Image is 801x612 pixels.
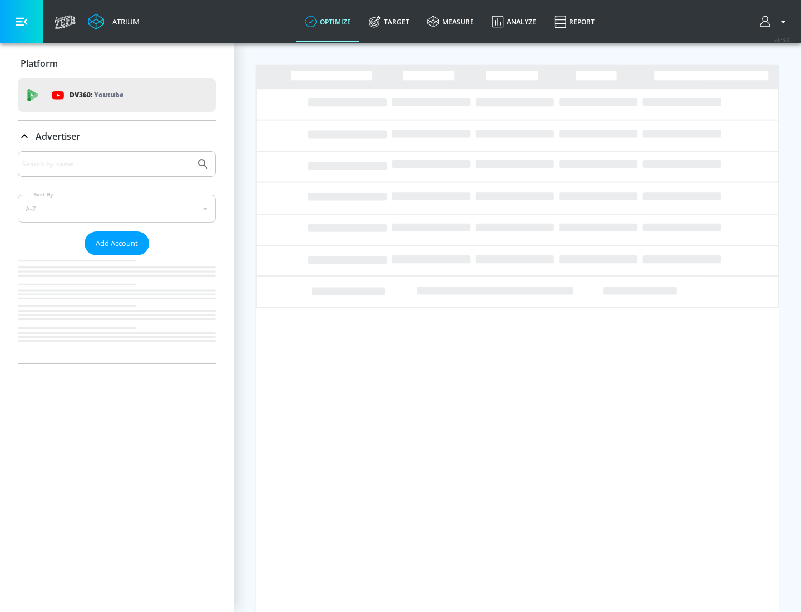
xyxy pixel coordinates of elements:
p: Advertiser [36,130,80,142]
a: measure [418,2,483,42]
span: Add Account [96,237,138,250]
div: DV360: Youtube [18,78,216,112]
a: Target [360,2,418,42]
div: Atrium [108,17,140,27]
div: Advertiser [18,121,216,152]
a: Analyze [483,2,545,42]
p: Youtube [94,89,123,101]
p: DV360: [70,89,123,101]
input: Search by name [22,157,191,171]
label: Sort By [32,191,56,198]
div: A-Z [18,195,216,223]
button: Add Account [85,231,149,255]
span: v 4.19.0 [774,37,790,43]
a: Atrium [88,13,140,30]
p: Platform [21,57,58,70]
a: Report [545,2,604,42]
a: optimize [296,2,360,42]
nav: list of Advertiser [18,255,216,363]
div: Advertiser [18,151,216,363]
div: Platform [18,48,216,79]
